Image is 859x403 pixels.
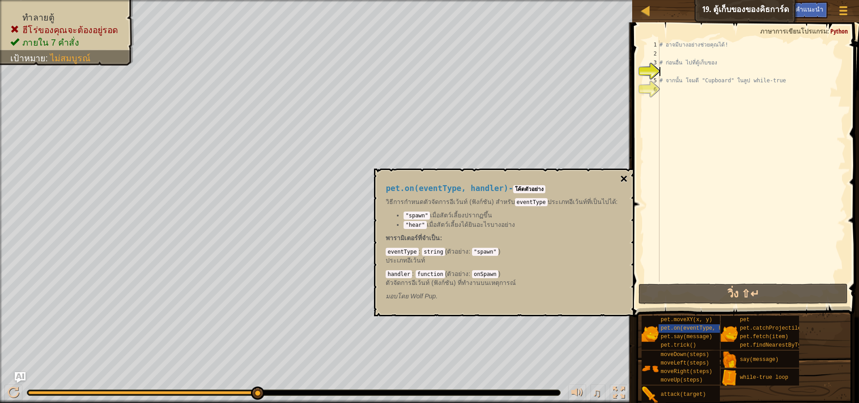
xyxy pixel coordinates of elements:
[771,5,787,13] span: Ask AI
[447,270,468,277] span: ตัวอย่าง
[661,391,706,398] span: attack(target)
[404,211,617,220] li: เมื่อสัตว์เลี้ยงปรากฏขึ้น
[440,234,442,242] span: :
[642,360,659,377] img: portrait.png
[661,325,744,331] span: pet.on(eventType, handler)
[760,27,827,35] span: ภาษาการเขียนโปรแกรม
[472,270,498,278] code: onSpawn
[513,185,545,193] code: โค้ดตัวอย่าง
[416,270,445,278] code: function
[645,49,659,58] div: 2
[386,248,418,256] code: eventType
[645,40,659,49] div: 1
[50,53,90,63] span: ไม่สมบูรณ์
[22,13,54,22] span: ทำลายตู้
[638,284,848,304] button: วิ่ง ⇧↵
[661,377,703,383] span: moveUp(steps)
[832,2,855,23] button: แสดงเมนูเกมส์
[468,270,472,277] span: :
[22,38,79,47] span: ภายใน 7 คำสั่ง
[740,334,788,340] span: pet.fetch(item)
[404,212,430,220] code: "spawn"
[472,248,498,256] code: "spawn"
[827,27,830,35] span: :
[645,85,659,94] div: 6
[515,198,548,206] code: eventType
[740,356,778,363] span: say(message)
[468,248,472,255] span: :
[10,36,124,49] li: ภายใน 7 คำสั่ง
[620,173,627,185] button: ×
[386,293,438,300] em: Wolf Pup.
[610,385,628,403] button: สลับเป็นเต็มจอ
[386,270,412,278] code: handler
[404,221,426,229] code: "hear"
[4,385,22,403] button: Ctrl + P: Play
[592,386,601,399] span: ♫
[661,334,712,340] span: pet.say(message)
[404,220,617,229] li: เมื่อสัตว์เลี้ยงได้ยินอะไรบางอย่าง
[591,385,606,403] button: ♫
[386,197,617,206] p: วิธีการกำหนดตัวจัดการอีเว้นท์ (ฟังก์ชัน) สำหรับ ประเภทอีเว้นท์ที่เป็นไปได้:
[645,58,659,67] div: 3
[412,270,416,277] span: :
[386,247,617,265] div: ( )
[10,53,45,63] span: เป้าหมาย
[386,293,410,300] span: มอบโดย
[661,360,709,366] span: moveLeft(steps)
[661,342,696,348] span: pet.trick()
[740,325,824,331] span: pet.catchProjectile(arrow)
[15,372,26,383] button: Ask AI
[422,248,445,256] code: string
[795,5,823,13] span: คำแนะนำ
[830,27,848,35] span: Python
[740,342,827,348] span: pet.findNearestByType(type)
[447,248,468,255] span: ตัวอย่าง
[740,317,750,323] span: pet
[721,352,738,369] img: portrait.png
[386,269,617,287] div: ( )
[10,24,124,36] li: ฮีโร่ของคุณจะต้องอยู่รอด
[661,352,709,358] span: moveDown(steps)
[386,234,440,242] span: พารามิเตอร์ที่จำเป็น
[740,374,788,381] span: while-true loop
[419,248,422,255] span: :
[568,385,586,403] button: ปรับระดับเสียง
[386,256,617,265] p: ประเภทอีเว้นท์
[767,2,791,18] button: Ask AI
[386,184,617,193] h4: -
[645,67,659,76] div: 4
[661,369,712,375] span: moveRight(steps)
[386,278,617,287] p: ตัวจัดการอีเว้นท์ (ฟังก์ชัน) ที่ทำงานบนเหตุการณ์
[721,369,738,386] img: portrait.png
[10,11,124,24] li: ทำลายตู้
[22,25,118,35] span: ฮีโร่ของคุณจะต้องอยู่รอด
[645,76,659,85] div: 5
[661,317,712,323] span: pet.moveXY(x, y)
[642,325,659,342] img: portrait.png
[386,184,508,193] span: pet.on(eventType, handler)
[46,53,51,63] span: :
[721,325,738,342] img: portrait.png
